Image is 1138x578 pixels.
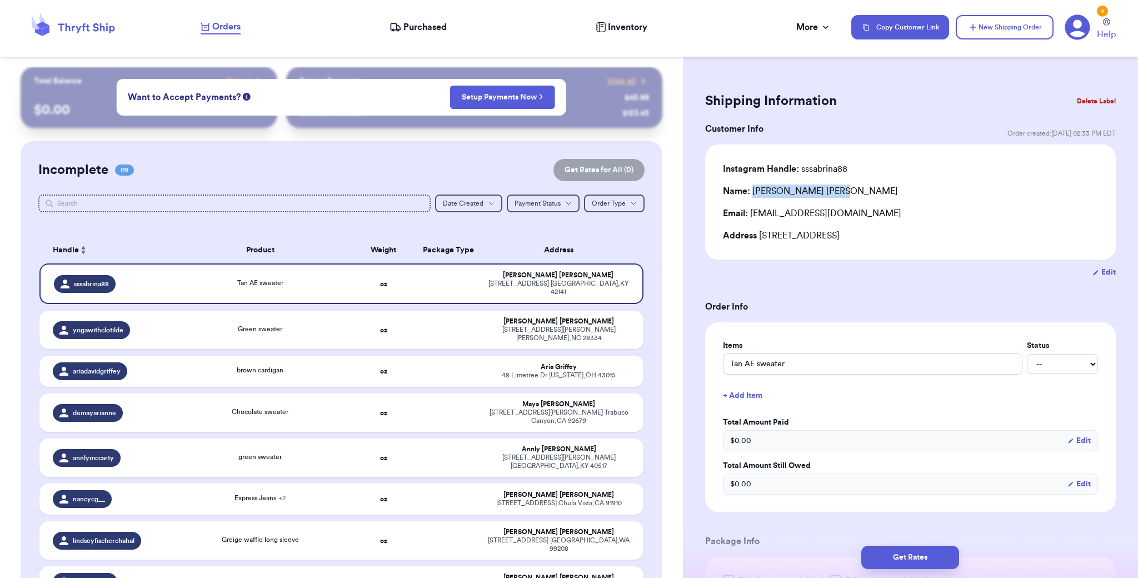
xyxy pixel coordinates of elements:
[596,21,647,34] a: Inventory
[1027,340,1098,351] label: Status
[515,200,561,207] span: Payment Status
[73,536,134,545] span: lindseyfischerchahal
[450,86,555,109] button: Setup Payments Now
[169,237,351,263] th: Product
[488,326,630,342] div: [STREET_ADDRESS][PERSON_NAME] [PERSON_NAME] , NC 28334
[73,408,116,417] span: demayarianne
[488,491,630,499] div: [PERSON_NAME] [PERSON_NAME]
[227,76,264,87] a: Payout
[488,271,629,280] div: [PERSON_NAME] [PERSON_NAME]
[723,209,748,218] span: Email:
[723,231,757,240] span: Address
[435,195,502,212] button: Date Created
[718,383,1102,408] button: + Add Item
[390,21,447,34] a: Purchased
[584,195,645,212] button: Order Type
[232,408,288,415] span: Chocolate sweater
[488,528,630,536] div: [PERSON_NAME] [PERSON_NAME]
[74,280,109,288] span: sssabrina88
[488,363,630,371] div: Aria Griffey
[238,326,282,332] span: Green sweater
[1065,14,1090,40] a: 4
[53,245,79,256] span: Handle
[488,499,630,507] div: [STREET_ADDRESS] Chula Vista , CA 91910
[488,445,630,454] div: Annly [PERSON_NAME]
[723,460,1098,471] label: Total Amount Still Owed
[723,229,1098,242] div: [STREET_ADDRESS]
[351,237,416,263] th: Weight
[380,327,387,333] strong: oz
[1097,18,1116,41] a: Help
[723,185,898,198] div: [PERSON_NAME] [PERSON_NAME]
[73,367,121,376] span: ariadavidgriffey
[723,340,1022,351] label: Items
[723,187,750,196] span: Name:
[237,280,283,286] span: Tan AE sweater
[227,76,251,87] span: Payout
[403,21,447,34] span: Purchased
[380,281,387,287] strong: oz
[1092,267,1116,278] button: Edit
[705,92,837,110] h2: Shipping Information
[79,243,88,257] button: Sort ascending
[607,76,636,87] span: View all
[705,122,763,136] h3: Customer Info
[488,280,629,296] div: [STREET_ADDRESS] [GEOGRAPHIC_DATA] , KY 42141
[212,20,241,33] span: Orders
[278,495,286,501] span: + 2
[488,317,630,326] div: [PERSON_NAME] [PERSON_NAME]
[222,536,299,543] span: Greige waffle long sleeve
[592,200,626,207] span: Order Type
[730,435,751,446] span: $ 0.00
[128,91,241,104] span: Want to Accept Payments?
[723,162,847,176] div: sssabrina88
[1097,28,1116,41] span: Help
[38,195,431,212] input: Search
[380,368,387,375] strong: oz
[625,92,649,103] div: $ 45.99
[723,207,1098,220] div: [EMAIL_ADDRESS][DOMAIN_NAME]
[488,536,630,553] div: [STREET_ADDRESS] [GEOGRAPHIC_DATA] , WA 99208
[705,300,1116,313] h3: Order Info
[507,195,580,212] button: Payment Status
[73,495,105,504] span: nancycg__
[237,367,283,373] span: brown cardigan
[380,455,387,461] strong: oz
[608,21,647,34] span: Inventory
[1067,479,1091,490] button: Edit
[201,20,241,34] a: Orders
[443,200,483,207] span: Date Created
[34,76,82,87] p: Total Balance
[851,15,949,39] button: Copy Customer Link
[1072,89,1120,113] button: Delete Label
[300,76,361,87] p: Recent Payments
[488,454,630,470] div: [STREET_ADDRESS][PERSON_NAME] [GEOGRAPHIC_DATA] , KY 40517
[234,495,286,501] span: Express Jeans
[416,237,481,263] th: Package Type
[481,237,643,263] th: Address
[1097,6,1108,17] div: 4
[705,535,1116,548] h3: Package Info
[488,371,630,380] div: 48 Limetree Dr [US_STATE] , OH 43015
[488,408,630,425] div: [STREET_ADDRESS][PERSON_NAME] Trabuco Canyon , CA 92679
[34,101,264,119] p: $ 0.00
[380,410,387,416] strong: oz
[1067,435,1091,446] button: Edit
[115,165,134,176] span: 09
[238,454,282,460] span: green sweater
[607,76,649,87] a: View all
[380,496,387,502] strong: oz
[1007,129,1116,138] span: Order created: [DATE] 02:33 PM EDT
[730,479,751,490] span: $ 0.00
[73,454,114,462] span: annlymccarty
[723,417,1098,428] label: Total Amount Paid
[73,326,123,335] span: yogawithclotilde
[723,165,799,173] span: Instagram Handle:
[380,537,387,544] strong: oz
[462,92,543,103] a: Setup Payments Now
[622,108,649,119] div: $ 123.45
[861,546,959,569] button: Get Rates
[38,161,108,179] h2: Incomplete
[796,21,831,34] div: More
[488,400,630,408] div: Maya [PERSON_NAME]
